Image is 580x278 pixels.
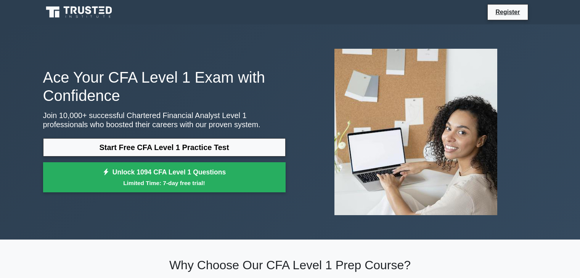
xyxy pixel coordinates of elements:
h2: Why Choose Our CFA Level 1 Prep Course? [43,258,537,272]
a: Unlock 1094 CFA Level 1 QuestionsLimited Time: 7-day free trial! [43,162,286,193]
p: Join 10,000+ successful Chartered Financial Analyst Level 1 professionals who boosted their caree... [43,111,286,129]
a: Start Free CFA Level 1 Practice Test [43,138,286,157]
a: Register [491,7,524,17]
small: Limited Time: 7-day free trial! [53,179,276,187]
h1: Ace Your CFA Level 1 Exam with Confidence [43,68,286,105]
